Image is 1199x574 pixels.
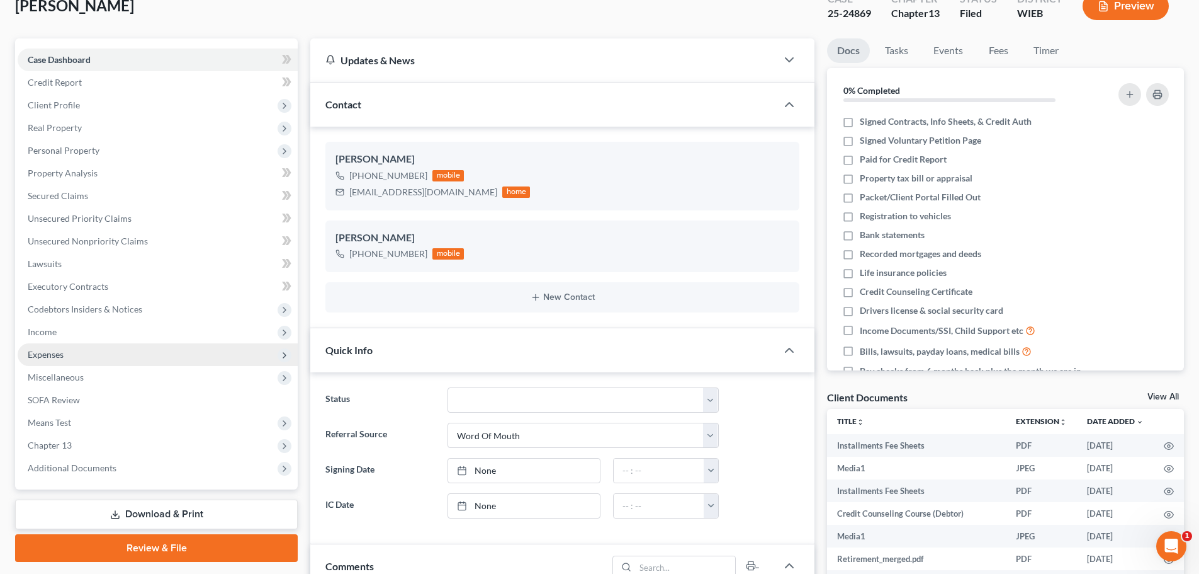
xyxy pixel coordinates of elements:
td: Retirement_merged.pdf [827,548,1006,570]
a: Property Analysis [18,162,298,185]
a: Unsecured Nonpriority Claims [18,230,298,253]
a: SOFA Review [18,389,298,411]
td: [DATE] [1077,479,1154,502]
a: Extensionunfold_more [1016,416,1067,426]
a: Case Dashboard [18,49,298,71]
span: Pay checks from 6 months back plus the month we are in [860,365,1081,377]
span: Income [28,326,57,337]
label: IC Date [319,493,441,519]
span: 13 [928,7,940,19]
div: Chapter [891,6,940,21]
span: Contact [325,98,361,110]
a: Events [923,38,973,63]
span: Income Documents/SSI, Child Support etc [860,324,1023,337]
div: [PERSON_NAME] [335,231,789,246]
td: [DATE] [1077,434,1154,457]
input: -- : -- [614,494,704,518]
div: Client Documents [827,391,908,404]
span: Credit Report [28,77,82,88]
a: Credit Report [18,71,298,94]
span: Secured Claims [28,190,88,201]
span: Registration to vehicles [860,210,951,222]
span: Recorded mortgages and deeds [860,248,981,260]
a: Fees [978,38,1018,63]
div: [PHONE_NUMBER] [349,169,427,182]
span: 1 [1182,531,1192,541]
input: -- : -- [614,459,704,483]
a: Tasks [875,38,918,63]
a: Secured Claims [18,185,298,207]
span: Client Profile [28,100,80,110]
span: Means Test [28,417,71,428]
button: New Contact [335,292,789,302]
i: unfold_more [1059,418,1067,426]
span: Signed Voluntary Petition Page [860,134,981,147]
a: Timer [1023,38,1069,63]
div: mobile [432,248,464,260]
span: Drivers license & social security card [860,304,1003,317]
div: mobile [432,170,464,181]
div: Updates & News [325,54,762,67]
span: Additional Documents [28,462,116,473]
td: PDF [1006,502,1077,525]
a: Executory Contracts [18,275,298,298]
td: Installments Fee Sheets [827,479,1006,502]
span: Chapter 13 [28,440,72,451]
td: [DATE] [1077,548,1154,570]
a: Download & Print [15,500,298,529]
span: Expenses [28,349,64,360]
a: Review & File [15,534,298,562]
iframe: Intercom live chat [1156,531,1186,561]
div: [PERSON_NAME] [335,152,789,167]
span: Comments [325,560,374,572]
td: PDF [1006,479,1077,502]
td: JPEG [1006,525,1077,548]
label: Signing Date [319,458,441,483]
span: Signed Contracts, Info Sheets, & Credit Auth [860,115,1032,128]
div: WIEB [1017,6,1062,21]
a: Titleunfold_more [837,416,864,426]
span: Lawsuits [28,258,62,269]
span: Miscellaneous [28,372,84,382]
span: Property tax bill or appraisal [860,172,972,185]
strong: 0% Completed [843,85,900,96]
span: Packet/Client Portal Filled Out [860,191,981,204]
td: Media1 [827,525,1006,548]
span: Personal Property [28,145,99,156]
span: Executory Contracts [28,281,108,292]
td: Credit Counseling Course (Debtor) [827,502,1006,525]
span: Quick Info [325,344,373,356]
span: Life insurance policies [860,267,947,279]
td: Installments Fee Sheets [827,434,1006,457]
td: [DATE] [1077,525,1154,548]
i: expand_more [1136,418,1144,426]
span: Unsecured Priority Claims [28,213,132,224]
div: 25-24869 [828,6,871,21]
span: Bills, lawsuits, payday loans, medical bills [860,345,1020,358]
a: View All [1147,393,1179,401]
span: Case Dashboard [28,54,91,65]
div: [EMAIL_ADDRESS][DOMAIN_NAME] [349,186,497,198]
td: PDF [1006,548,1077,570]
span: Credit Counseling Certificate [860,285,972,298]
td: Media1 [827,457,1006,479]
a: Unsecured Priority Claims [18,207,298,230]
label: Status [319,387,441,413]
label: Referral Source [319,423,441,448]
span: Bank statements [860,229,925,241]
td: [DATE] [1077,457,1154,479]
span: SOFA Review [28,394,80,405]
span: Real Property [28,122,82,133]
a: None [448,459,600,483]
div: [PHONE_NUMBER] [349,248,427,260]
div: home [502,187,530,198]
a: Date Added expand_more [1087,416,1144,426]
td: JPEG [1006,457,1077,479]
span: Codebtors Insiders & Notices [28,304,142,314]
span: Paid for Credit Report [860,153,947,166]
td: [DATE] [1077,502,1154,525]
a: None [448,494,600,518]
i: unfold_more [857,418,864,426]
a: Lawsuits [18,253,298,275]
td: PDF [1006,434,1077,457]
